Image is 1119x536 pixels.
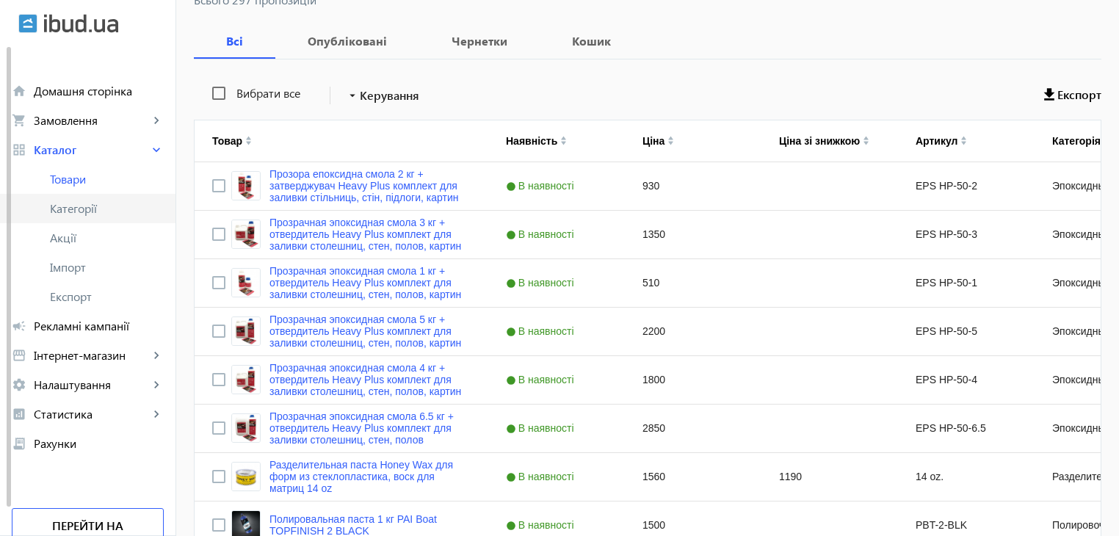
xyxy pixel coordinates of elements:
a: Прозрачная эпоксидная смола 6.5 кг + отвердитель Heavy Plus комплект для заливки столешниц, стен,... [269,410,471,446]
div: 1560 [625,453,761,501]
span: В наявності [506,471,578,482]
div: 1190 [761,453,898,501]
div: Товар [212,135,242,147]
img: arrow-down.svg [667,141,674,145]
a: Прозрачная эпоксидная смола 1 кг + отвердитель Heavy Plus комплект для заливки столешниц, стен, п... [269,265,471,300]
span: В наявності [506,228,578,240]
mat-icon: grid_view [12,142,26,157]
span: Імпорт [50,260,164,275]
span: Рекламні кампанії [34,319,164,333]
img: arrow-up.svg [863,136,869,140]
div: 1800 [625,356,761,404]
div: EPS HP-50-2 [898,162,1035,210]
label: Вибрати все [233,87,300,99]
span: В наявності [506,422,578,434]
span: Інтернет-магазин [34,348,149,363]
span: В наявності [506,325,578,337]
a: Прозрачная эпоксидная смола 5 кг + отвердитель Heavy Plus комплект для заливки столешниц, стен, п... [269,314,471,349]
img: arrow-down.svg [560,141,567,145]
span: В наявності [506,180,578,192]
div: 2850 [625,405,761,452]
img: ibud_text.svg [44,14,118,33]
b: Кошик [557,35,626,47]
div: Наявність [506,135,557,147]
b: Опубліковані [293,35,402,47]
mat-icon: keyboard_arrow_right [149,348,164,363]
div: 14 oz. [898,453,1035,501]
img: arrow-up.svg [667,136,674,140]
span: Акції [50,231,164,245]
span: Експорт [1057,87,1101,103]
span: Експорт [50,289,164,304]
span: Налаштування [34,377,149,392]
div: 2200 [625,308,761,355]
img: arrow-up.svg [245,136,252,140]
mat-icon: shopping_cart [12,113,26,128]
span: В наявності [506,519,578,531]
div: 510 [625,259,761,307]
img: arrow-up.svg [560,136,567,140]
a: Прозрачная эпоксидная смола 4 кг + отвердитель Heavy Plus комплект для заливки столешниц, стен, п... [269,362,471,397]
mat-icon: keyboard_arrow_right [149,407,164,421]
img: arrow-down.svg [245,141,252,145]
b: Чернетки [437,35,522,47]
span: В наявності [506,374,578,385]
span: Категорії [50,201,164,216]
mat-icon: keyboard_arrow_right [149,377,164,392]
img: arrow-down.svg [960,141,967,145]
mat-icon: arrow_drop_down [345,88,360,103]
div: 1350 [625,211,761,258]
div: Категорія [1052,135,1101,147]
span: Каталог [34,142,149,157]
button: Керування [339,82,425,109]
mat-icon: receipt_long [12,436,26,451]
a: Разделительная паста Honey Wax для форм из стеклопластика, воск для матриц 14 oz [269,459,471,494]
div: EPS HP-50-1 [898,259,1035,307]
div: EPS HP-50-3 [898,211,1035,258]
div: Артикул [916,135,957,147]
a: Прозрачная эпоксидная смола 3 кг + отвердитель Heavy Plus комплект для заливки столешниц, стен, п... [269,217,471,252]
img: arrow-down.svg [863,141,869,145]
span: Рахунки [34,436,164,451]
button: Експорт [1044,82,1101,109]
mat-icon: keyboard_arrow_right [149,142,164,157]
span: В наявності [506,277,578,289]
mat-icon: home [12,84,26,98]
a: Прозора епоксидна смола 2 кг + затверджувач Heavy Plus комплект для заливки стільниць, стін, підл... [269,168,471,203]
div: EPS HP-50-6.5 [898,405,1035,452]
img: ibud.svg [18,14,37,33]
div: EPS HP-50-4 [898,356,1035,404]
img: arrow-up.svg [960,136,967,140]
span: Домашня сторінка [34,84,164,98]
div: EPS HP-50-5 [898,308,1035,355]
span: Керування [360,87,419,104]
div: Ціна зі знижкою [779,135,860,147]
b: Всі [211,35,258,47]
mat-icon: analytics [12,407,26,421]
mat-icon: keyboard_arrow_right [149,113,164,128]
span: Товари [50,172,164,186]
span: Замовлення [34,113,149,128]
div: Ціна [642,135,664,147]
mat-icon: campaign [12,319,26,333]
span: Статистика [34,407,149,421]
div: 930 [625,162,761,210]
mat-icon: storefront [12,348,26,363]
mat-icon: settings [12,377,26,392]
